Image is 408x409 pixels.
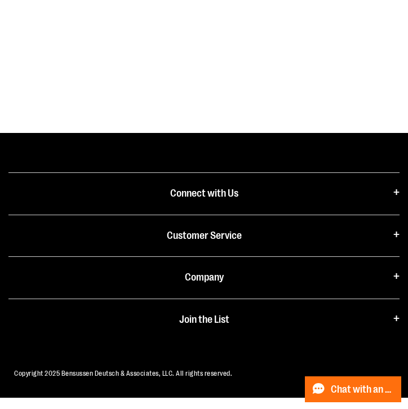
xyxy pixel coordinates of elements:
[8,305,400,335] h4: Join the List
[305,376,402,402] button: Chat with an Expert
[8,221,400,251] h4: Customer Service
[14,370,232,377] span: Copyright 2025 Bensussen Deutsch & Associates, LLC. All rights reserved.
[8,263,400,293] h4: Company
[331,384,394,395] span: Chat with an Expert
[8,179,400,209] h4: Connect with Us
